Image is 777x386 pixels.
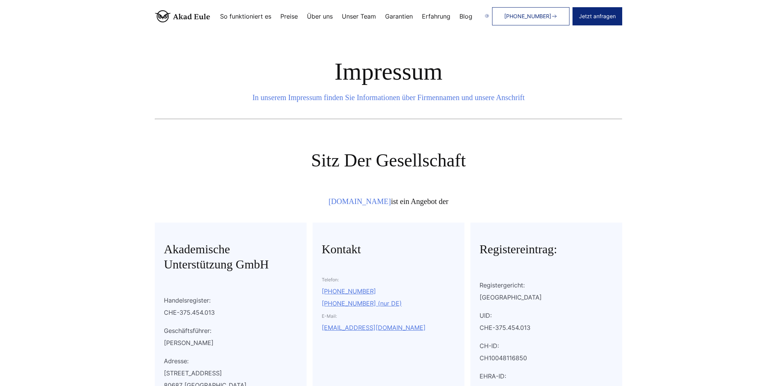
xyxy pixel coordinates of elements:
h2: Akademische Unterstützung GmbH [164,242,297,272]
h2: Sitz der Gesellschaft [155,150,622,171]
div: [PERSON_NAME] [164,337,297,349]
a: Preise [280,13,298,19]
p: Handelsregister: [164,294,297,306]
p: Adresse: [164,355,297,367]
a: [EMAIL_ADDRESS][DOMAIN_NAME] [322,324,426,331]
h2: Registereintrag: [480,242,613,257]
a: [PHONE_NUMBER] [492,7,569,25]
p: UID: [480,309,613,322]
span: E-Mail: [322,313,337,319]
a: [DOMAIN_NAME] [329,197,391,206]
div: CHE-375.454.013 [480,322,613,334]
div: [GEOGRAPHIC_DATA] [480,291,613,303]
p: CH-ID: [480,340,613,352]
a: [PHONE_NUMBER] (nur DE) [322,300,402,307]
a: Erfahrung [422,13,450,19]
img: logo [155,10,210,22]
div: CHE-375.454.013 [164,306,297,319]
button: Jetzt anfragen [573,7,622,25]
div: CH10048116850 [480,352,613,364]
div: ist ein Angebot der [155,195,622,207]
a: Blog [459,13,472,19]
p: Geschäftsführer: [164,325,297,337]
div: In unserem Impressum finden Sie Informationen über Firmennamen und unsere Anschrift [155,91,622,104]
p: EHRA-ID: [480,370,613,382]
h2: Kontakt [322,242,455,257]
p: Registergericht: [480,279,613,291]
a: Garantien [385,13,413,19]
img: email [485,14,489,18]
span: [PHONE_NUMBER] [504,13,551,19]
a: So funktioniert es [220,13,271,19]
span: Telefon: [322,277,339,282]
h1: Impressum [155,58,622,85]
a: [PHONE_NUMBER] [322,287,376,295]
a: Unser Team [342,13,376,19]
a: Über uns [307,13,333,19]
